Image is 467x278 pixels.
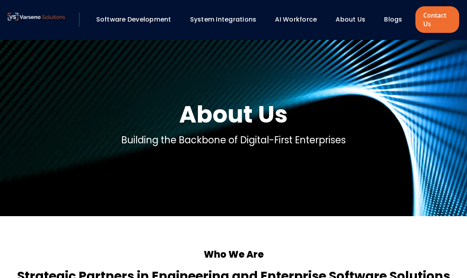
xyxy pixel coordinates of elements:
div: Blogs [380,13,413,26]
div: System Integrations [186,13,268,26]
img: Varseno Solutions – Product Engineering & IT Services [8,13,65,20]
a: About Us [336,15,365,24]
div: AI Workforce [271,13,328,26]
a: Software Development [96,15,171,24]
a: Contact Us [415,6,459,33]
a: Varseno Solutions – Product Engineering & IT Services [8,12,65,27]
h1: About Us [179,99,288,130]
a: Blogs [384,15,402,24]
div: Software Development [92,13,182,26]
a: AI Workforce [275,15,317,24]
div: About Us [332,13,376,26]
p: Building the Backbone of Digital-First Enterprises [121,133,346,147]
h5: Who We Are [8,247,459,262]
a: System Integrations [190,15,257,24]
